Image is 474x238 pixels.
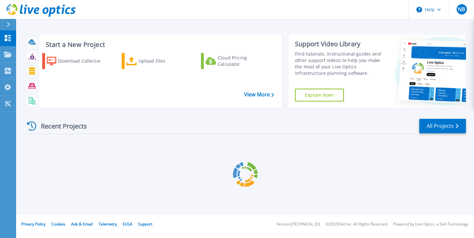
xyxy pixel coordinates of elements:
[295,51,384,76] div: Find tutorials, instructional guides and other support videos to help you make the most of your L...
[71,221,93,227] a: Ads & Email
[46,41,274,48] h3: Start a New Project
[393,222,468,226] li: Powered by Live Optics, a Dell Technology
[42,53,108,69] a: Download Collector
[277,222,320,226] li: Version: [TECHNICAL_ID]
[138,221,152,227] a: Support
[295,40,384,48] div: Support Video Library
[99,221,117,227] a: Telemetry
[122,53,188,69] a: Upload Files
[51,221,65,227] a: Cookies
[21,221,45,227] a: Privacy Policy
[326,222,387,226] li: © 2025 Dell Inc. All Rights Reserved
[218,55,265,67] div: Cloud Pricing Calculator
[458,7,465,12] span: NB
[123,221,132,227] a: EULA
[138,55,186,67] div: Upload Files
[244,92,274,98] a: View More
[58,55,107,67] div: Download Collector
[419,119,466,133] a: All Projects
[295,89,344,101] a: Explore Now!
[201,53,267,69] a: Cloud Pricing Calculator
[25,118,96,134] div: Recent Projects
